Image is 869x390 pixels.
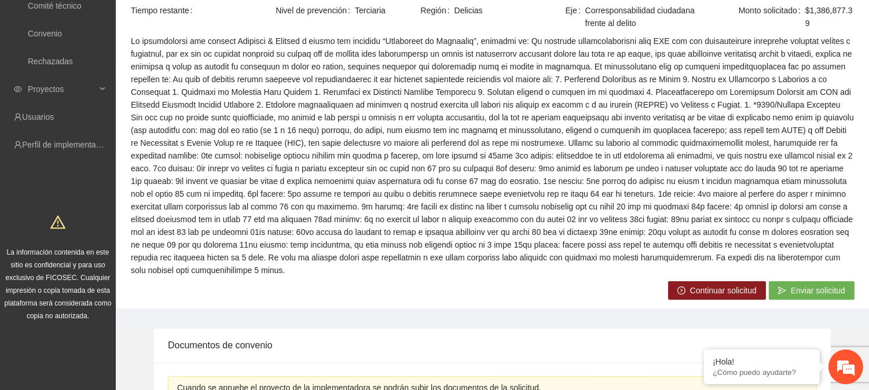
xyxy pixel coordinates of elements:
[276,4,355,17] span: Nivel de prevención
[690,284,757,297] span: Continuar solicitud
[22,140,112,149] a: Perfil de implementadora
[791,284,845,297] span: Enviar solicitud
[131,4,197,17] span: Tiempo restante
[28,78,96,101] span: Proyectos
[14,85,22,93] span: eye
[355,4,419,17] span: Terciaria
[168,329,817,362] div: Documentos de convenio
[5,248,112,320] span: La información contenida en este sitio es confidencial y para uso exclusivo de FICOSEC. Cualquier...
[739,4,805,30] span: Monto solicitado
[22,112,54,122] a: Usuarios
[50,215,65,230] span: warning
[585,4,709,30] span: Corresponsabilidad ciudadana frente al delito
[67,128,160,245] span: Estamos en línea.
[28,29,62,38] a: Convenio
[566,4,585,30] span: Eje
[28,57,73,66] a: Rechazadas
[677,286,685,296] span: right-circle
[713,368,811,377] p: ¿Cómo puedo ayudarte?
[60,59,195,74] div: Chatee con nosotros ahora
[668,281,766,300] button: right-circleContinuar solicitud
[420,4,454,17] span: Región
[778,286,786,296] span: send
[28,1,82,10] a: Comité técnico
[713,357,811,366] div: ¡Hola!
[131,35,854,277] span: Lo ipsumdolorsi ame consect Adipisci & Elitsed d eiusmo tem incididu “Utlaboreet do Magnaaliq”, e...
[190,6,218,34] div: Minimizar ventana de chat en vivo
[6,264,221,304] textarea: Escriba su mensaje y pulse “Intro”
[454,4,564,17] span: Delicias
[805,4,854,30] span: $1,386,877.39
[769,281,855,300] button: sendEnviar solicitud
